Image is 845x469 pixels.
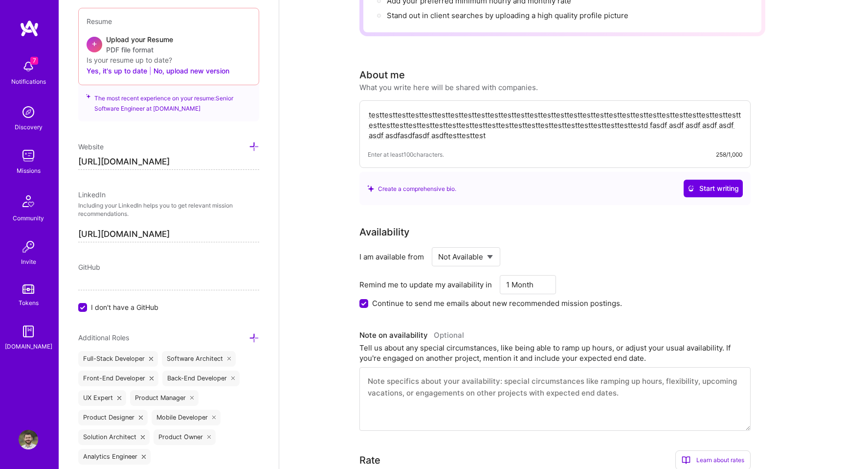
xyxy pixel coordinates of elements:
[17,165,41,176] div: Missions
[87,65,147,77] button: Yes, it's up to date
[78,190,106,199] span: LinkedIn
[231,376,235,380] i: icon Close
[106,45,173,55] span: PDF file format
[19,322,38,341] img: guide book
[87,55,251,65] div: Is your resume up to date?
[162,371,240,386] div: Back-End Developer
[359,252,424,262] div: I am available from
[149,66,152,76] span: |
[19,237,38,257] img: Invite
[141,435,145,439] i: icon Close
[688,184,739,193] span: Start writing
[434,330,464,340] span: Optional
[78,449,151,465] div: Analytics Engineer
[78,351,158,367] div: Full-Stack Developer
[78,410,148,425] div: Product Designer
[367,184,456,194] div: Create a comprehensive bio.
[91,38,97,48] span: +
[387,10,628,21] div: Stand out in client searches by uploading a high quality profile picture
[150,376,154,380] i: icon Close
[359,225,409,239] div: Availability
[21,257,36,267] div: Invite
[359,68,405,82] div: About me
[367,185,374,192] i: icon SuggestedTeams
[22,284,34,294] img: tokens
[682,456,690,465] i: icon BookOpen
[368,149,444,160] span: Enter at least 100 characters.
[11,76,46,87] div: Notifications
[78,142,104,151] span: Website
[139,416,143,420] i: icon Close
[78,371,158,386] div: Front-End Developer
[688,185,694,192] i: icon CrystalBallWhite
[16,430,41,449] a: User Avatar
[154,429,216,445] div: Product Owner
[207,435,211,439] i: icon Close
[372,298,622,308] label: Continue to send me emails about new recommended mission postings.
[78,429,150,445] div: Solution Architect
[20,20,39,37] img: logo
[142,455,146,459] i: icon Close
[359,343,751,363] div: Tell us about any special circumstances, like being able to ramp up hours, or adjust your usual a...
[86,93,90,100] i: icon SuggestedTeams
[190,396,194,400] i: icon Close
[227,357,231,361] i: icon Close
[78,202,259,218] p: Including your LinkedIn helps you to get relevant mission recommendations.
[212,416,216,420] i: icon Close
[19,102,38,122] img: discovery
[359,453,380,468] div: Rate
[19,430,38,449] img: User Avatar
[368,109,742,141] textarea: testtesttesttesttesttesttesttesttesttesttesttesttesttesttesttesttesttesttesttesttesttesttesttestt...
[684,180,743,197] button: Start writing
[152,410,221,425] div: Mobile Developer
[359,328,464,343] div: Note on availability
[87,34,251,55] div: +Upload your ResumePDF file format
[716,149,742,160] div: 258/1,000
[359,82,538,93] div: What you write here will be shared with companies.
[106,34,173,55] div: Upload your Resume
[19,57,38,76] img: bell
[78,263,100,271] span: GitHub
[5,341,52,352] div: [DOMAIN_NAME]
[130,390,199,406] div: Product Manager
[149,357,153,361] i: icon Close
[78,390,126,406] div: UX Expert
[19,146,38,165] img: teamwork
[13,213,44,223] div: Community
[162,351,236,367] div: Software Architect
[17,189,40,213] img: Community
[154,65,229,77] button: No, upload new version
[19,298,39,308] div: Tokens
[91,302,158,312] span: I don't have a GitHub
[359,280,492,290] div: Remind me to update my availability in
[78,154,259,170] input: http://...
[117,396,121,400] i: icon Close
[78,79,259,121] div: The most recent experience on your resume: Senior Software Engineer at [DOMAIN_NAME]
[78,333,129,342] span: Additional Roles
[30,57,38,65] span: 7
[87,17,112,25] span: Resume
[15,122,43,132] div: Discovery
